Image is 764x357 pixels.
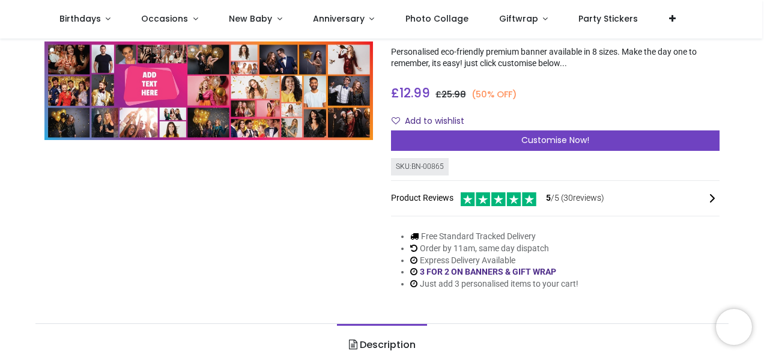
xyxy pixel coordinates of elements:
[410,255,578,267] li: Express Delivery Available
[471,88,517,101] small: (50% OFF)
[391,46,720,70] p: Personalised eco-friendly premium banner available in 8 sizes. Make the day one to remember, its ...
[410,243,578,255] li: Order by 11am, same day dispatch
[716,309,752,345] iframe: Brevo live chat
[59,13,101,25] span: Birthdays
[410,231,578,243] li: Free Standard Tracked Delivery
[392,117,400,125] i: Add to wishlist
[546,192,604,204] span: /5 ( 30 reviews)
[546,193,551,203] span: 5
[391,191,720,207] div: Product Reviews
[391,84,430,102] span: £
[391,158,449,175] div: SKU: BN-00865
[399,84,430,102] span: 12.99
[391,111,474,132] button: Add to wishlistAdd to wishlist
[229,13,272,25] span: New Baby
[410,278,578,290] li: Just add 3 personalised items to your cart!
[578,13,638,25] span: Party Stickers
[141,13,188,25] span: Occasions
[441,88,466,100] span: 25.98
[499,13,538,25] span: Giftwrap
[405,13,468,25] span: Photo Collage
[521,134,589,146] span: Customise Now!
[313,13,365,25] span: Anniversary
[44,41,373,140] img: Personalised Party Banner - Pink Photo Collage - Add Text & 30 Photo Upload
[435,88,466,100] span: £
[420,267,556,276] a: 3 FOR 2 ON BANNERS & GIFT WRAP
